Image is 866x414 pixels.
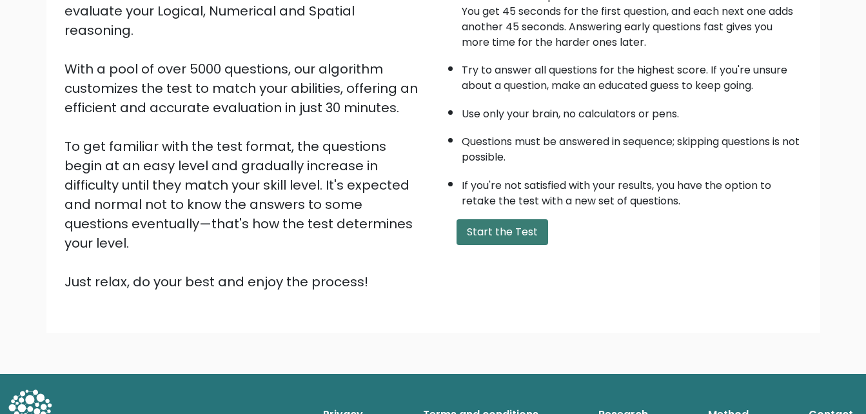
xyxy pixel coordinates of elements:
li: Questions must be answered in sequence; skipping questions is not possible. [462,128,802,165]
li: Use only your brain, no calculators or pens. [462,100,802,122]
button: Start the Test [457,219,548,245]
li: If you're not satisfied with your results, you have the option to retake the test with a new set ... [462,172,802,209]
li: Try to answer all questions for the highest score. If you're unsure about a question, make an edu... [462,56,802,94]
